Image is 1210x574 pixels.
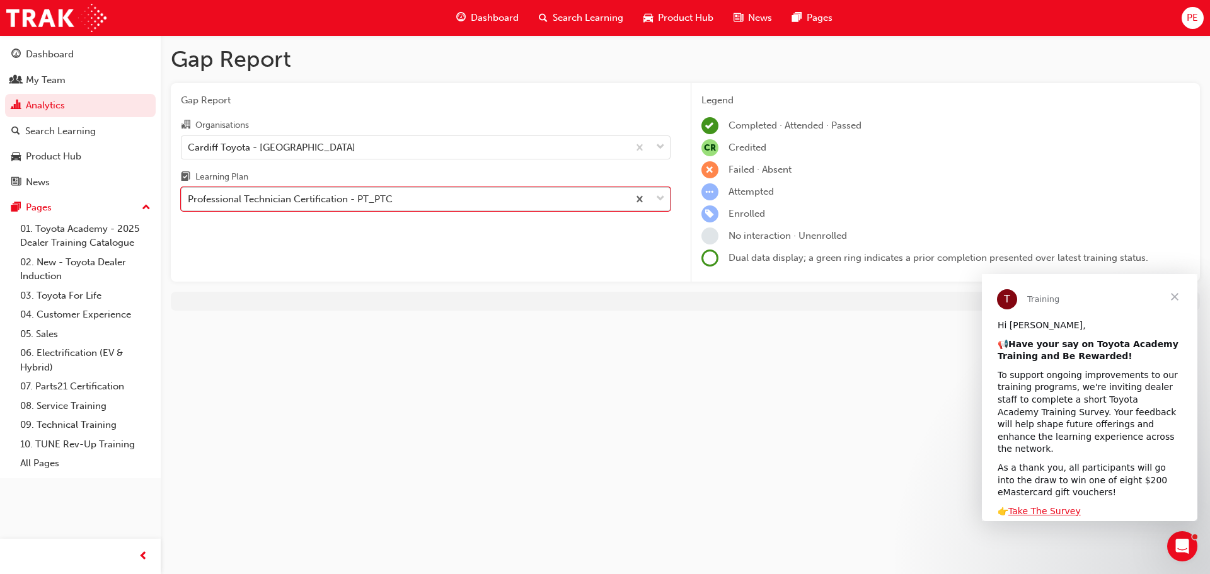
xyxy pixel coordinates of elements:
span: learningRecordVerb_ATTEMPT-icon [701,183,718,200]
div: Dashboard [26,47,74,62]
span: PE [1187,11,1198,25]
button: PE [1182,7,1204,29]
div: Professional Technician Certification - PT_PTC [188,192,393,207]
span: organisation-icon [181,120,190,131]
button: Pages [5,196,156,219]
a: 07. Parts21 Certification [15,377,156,396]
a: 06. Electrification (EV & Hybrid) [15,343,156,377]
a: 01. Toyota Academy - 2025 Dealer Training Catalogue [15,219,156,253]
span: learningRecordVerb_NONE-icon [701,227,718,244]
a: news-iconNews [723,5,782,31]
span: news-icon [734,10,743,26]
a: 04. Customer Experience [15,305,156,324]
a: News [5,171,156,194]
div: News [26,175,50,190]
span: null-icon [701,139,718,156]
div: Organisations [195,119,249,132]
span: people-icon [11,75,21,86]
span: pages-icon [11,202,21,214]
span: Credited [729,142,766,153]
span: learningRecordVerb_COMPLETE-icon [701,117,718,134]
a: 10. TUNE Rev-Up Training [15,435,156,454]
a: 03. Toyota For Life [15,286,156,306]
a: Dashboard [5,43,156,66]
span: Product Hub [658,11,713,25]
a: 09. Technical Training [15,415,156,435]
span: News [748,11,772,25]
span: news-icon [11,177,21,188]
a: guage-iconDashboard [446,5,529,31]
span: car-icon [643,10,653,26]
span: pages-icon [792,10,802,26]
img: Trak [6,4,107,32]
span: guage-icon [456,10,466,26]
div: Product Hub [26,149,81,164]
span: prev-icon [139,549,148,565]
span: chart-icon [11,100,21,112]
a: pages-iconPages [782,5,843,31]
a: search-iconSearch Learning [529,5,633,31]
iframe: Intercom live chat [1167,531,1197,561]
h1: Gap Report [171,45,1200,73]
div: Legend [701,93,1190,108]
span: learningplan-icon [181,172,190,183]
span: Dual data display; a green ring indicates a prior completion presented over latest training status. [729,252,1148,263]
div: Cardiff Toyota - [GEOGRAPHIC_DATA] [188,140,355,154]
div: Pages [26,200,52,215]
span: Gap Report [181,93,671,108]
div: Learning Plan [195,171,248,183]
div: My Team [26,73,66,88]
span: No interaction · Unenrolled [729,230,847,241]
span: search-icon [11,126,20,137]
span: up-icon [142,200,151,216]
span: guage-icon [11,49,21,60]
span: Pages [807,11,833,25]
a: Analytics [5,94,156,117]
span: car-icon [11,151,21,163]
a: My Team [5,69,156,92]
div: Search Learning [25,124,96,139]
span: down-icon [656,139,665,156]
a: Search Learning [5,120,156,143]
span: learningRecordVerb_ENROLL-icon [701,205,718,222]
span: Search Learning [553,11,623,25]
a: 02. New - Toyota Dealer Induction [15,253,156,286]
a: 05. Sales [15,324,156,344]
span: down-icon [656,191,665,207]
a: Product Hub [5,145,156,168]
a: car-iconProduct Hub [633,5,723,31]
span: learningRecordVerb_FAIL-icon [701,161,718,178]
span: Enrolled [729,208,765,219]
span: search-icon [539,10,548,26]
a: 08. Service Training [15,396,156,416]
button: DashboardMy TeamAnalyticsSearch LearningProduct HubNews [5,40,156,196]
span: Attempted [729,186,774,197]
iframe: Intercom live chat message [982,274,1197,521]
span: Completed · Attended · Passed [729,120,861,131]
a: All Pages [15,454,156,473]
span: Failed · Absent [729,164,792,175]
span: Dashboard [471,11,519,25]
